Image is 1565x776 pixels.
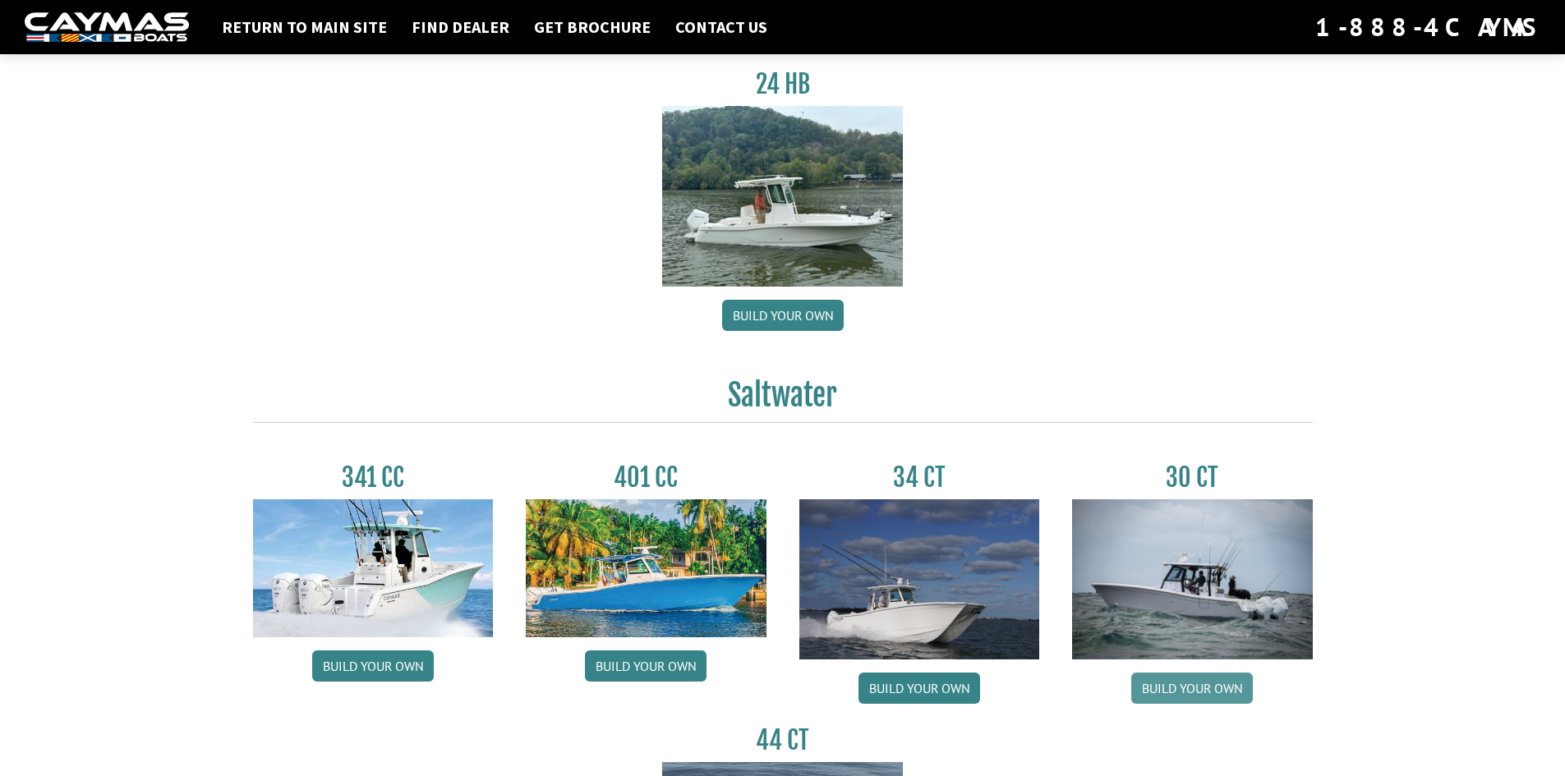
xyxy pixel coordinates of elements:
a: Build your own [312,650,434,682]
img: Caymas_34_CT_pic_1.jpg [799,499,1040,659]
a: Build your own [1131,673,1253,704]
a: Find Dealer [403,16,518,38]
h3: 24 HB [662,69,903,99]
a: Get Brochure [526,16,659,38]
img: 24_HB_thumbnail.jpg [662,106,903,286]
h2: Saltwater [253,377,1313,423]
a: Build your own [722,300,844,331]
a: Build your own [858,673,980,704]
a: Build your own [585,650,707,682]
h3: 401 CC [526,462,766,493]
h3: 44 CT [662,725,903,755]
div: 1-888-4CAYMAS [1315,9,1540,45]
h3: 30 CT [1072,462,1313,493]
img: 401CC_thumb.pg.jpg [526,499,766,637]
a: Contact Us [667,16,776,38]
a: Return to main site [214,16,395,38]
h3: 341 CC [253,462,494,493]
img: white-logo-c9c8dbefe5ff5ceceb0f0178aa75bf4bb51f6bca0971e226c86eb53dfe498488.png [25,12,189,43]
h3: 34 CT [799,462,1040,493]
img: 30_CT_photo_shoot_for_caymas_connect.jpg [1072,499,1313,659]
img: 341CC-thumbjpg.jpg [253,499,494,637]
